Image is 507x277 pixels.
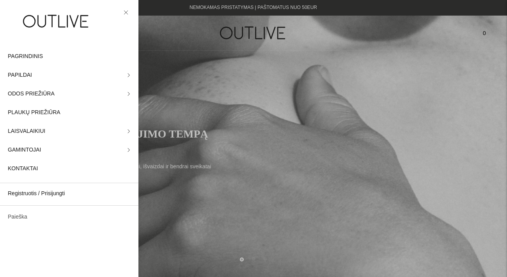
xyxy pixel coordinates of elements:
img: OUTLIVE [8,8,105,35]
span: GAMINTOJAI [8,145,41,155]
span: LAISVALAIKIUI [8,127,45,136]
span: KONTAKTAI [8,164,38,173]
span: PAPILDAI [8,71,32,80]
span: ODOS PRIEŽIŪRA [8,89,55,99]
span: PAGRINDINIS [8,52,43,61]
span: PLAUKŲ PRIEŽIŪRA [8,108,60,117]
